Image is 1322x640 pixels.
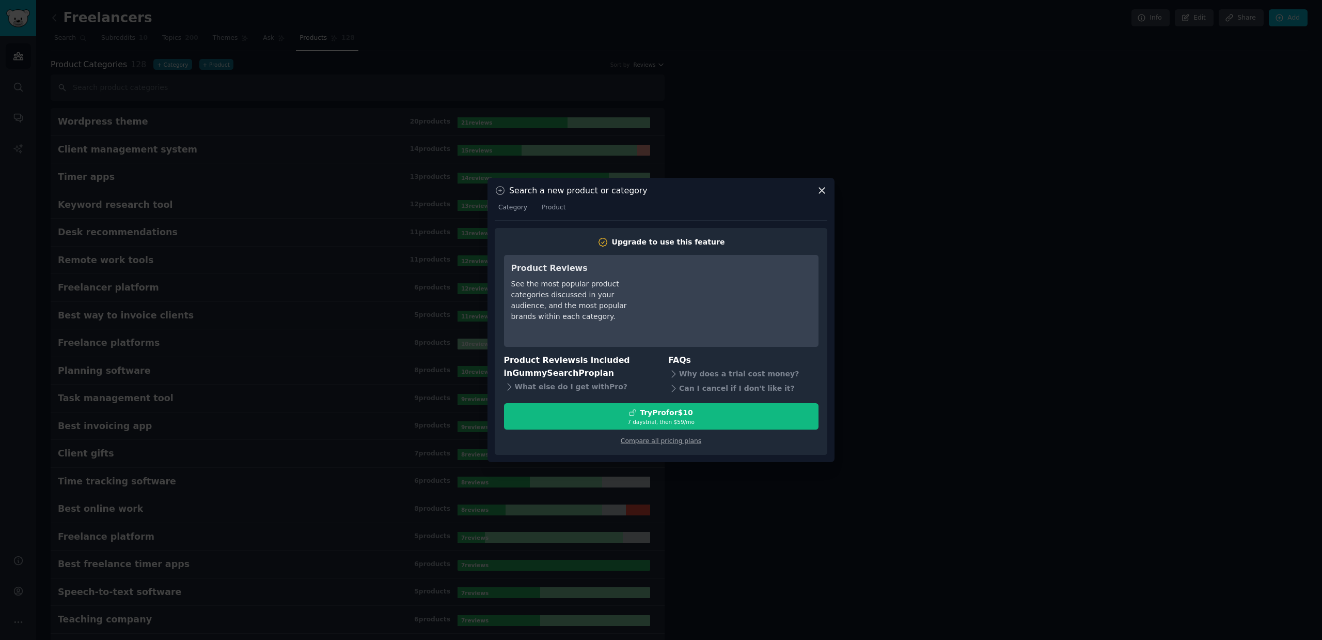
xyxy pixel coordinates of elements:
[668,354,819,367] h3: FAQs
[621,437,701,445] a: Compare all pricing plans
[504,379,654,394] div: What else do I get with Pro ?
[538,200,570,221] a: Product
[505,418,818,425] div: 7 days trial, then $ 59 /mo
[495,200,531,221] a: Category
[509,185,648,196] h3: Search a new product or category
[612,237,725,248] div: Upgrade to use this feature
[668,367,819,382] div: Why does a trial cost money?
[512,368,594,378] span: GummySearch Pro
[511,262,642,275] h3: Product Reviews
[504,354,654,379] h3: Product Reviews is included in plan
[542,203,566,212] span: Product
[504,403,819,430] button: TryProfor$107 daystrial, then $59/mo
[498,203,527,212] span: Category
[640,407,693,418] div: Try Pro for $10
[511,279,642,322] div: See the most popular product categories discussed in your audience, and the most popular brands w...
[668,382,819,396] div: Can I cancel if I don't like it?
